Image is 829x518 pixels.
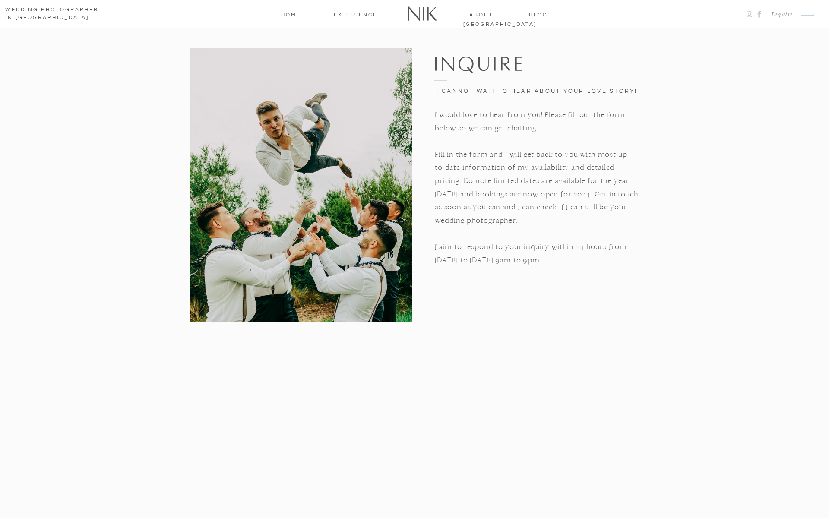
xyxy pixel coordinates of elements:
[274,10,308,18] a: home
[5,6,107,22] h1: wedding photographer in [GEOGRAPHIC_DATA]
[463,10,499,18] a: about [GEOGRAPHIC_DATA]
[764,9,793,21] a: Inquire
[330,10,381,18] a: Experience
[436,87,638,95] h3: I cannot wait to hear about your love story!
[5,6,107,22] a: wedding photographerin [GEOGRAPHIC_DATA]
[434,48,576,73] h1: Inquire
[521,10,556,18] a: blog
[403,3,442,25] a: Nik
[435,108,639,294] h3: I would love to hear from you! Please fill out the form below so we can get chatting. Fill in the...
